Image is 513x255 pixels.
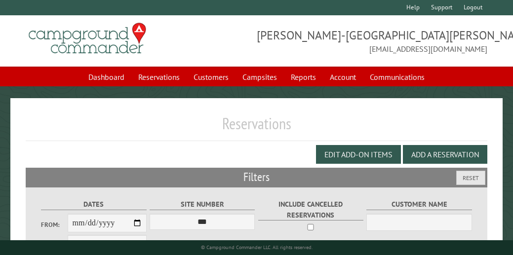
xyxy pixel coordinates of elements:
[364,68,431,86] a: Communications
[366,199,472,210] label: Customer Name
[257,27,488,55] span: [PERSON_NAME]-[GEOGRAPHIC_DATA][PERSON_NAME] [EMAIL_ADDRESS][DOMAIN_NAME]
[316,145,401,164] button: Edit Add-on Items
[324,68,362,86] a: Account
[237,68,283,86] a: Campsites
[403,145,487,164] button: Add a Reservation
[132,68,186,86] a: Reservations
[188,68,235,86] a: Customers
[41,220,67,229] label: From:
[456,171,485,185] button: Reset
[26,114,487,141] h1: Reservations
[26,19,149,58] img: Campground Commander
[285,68,322,86] a: Reports
[258,199,363,220] label: Include Cancelled Reservations
[150,199,255,210] label: Site Number
[82,68,130,86] a: Dashboard
[26,168,487,186] h2: Filters
[41,199,146,210] label: Dates
[201,244,313,251] small: © Campground Commander LLC. All rights reserved.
